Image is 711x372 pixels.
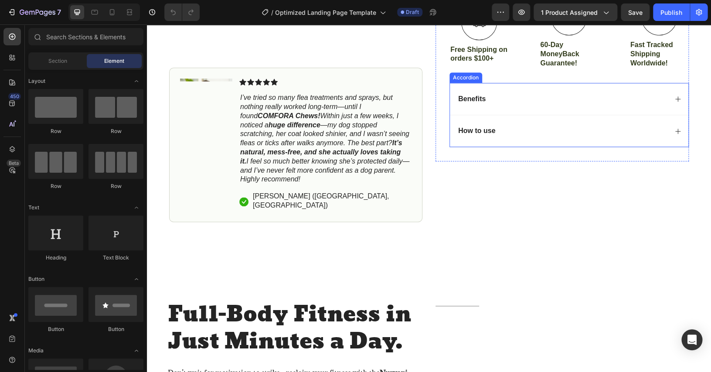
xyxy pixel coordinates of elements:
[48,57,67,65] span: Section
[311,70,339,79] p: Benefits
[104,57,124,65] span: Element
[20,276,276,332] h2: Full-Body Fitness in Just Minutes a Day.
[628,9,643,16] span: Save
[88,325,143,333] div: Button
[275,8,376,17] span: Optimized Landing Page Template
[271,8,273,17] span: /
[129,201,143,215] span: Toggle open
[88,182,143,190] div: Row
[660,8,682,17] div: Publish
[681,329,702,350] div: Open Intercom Messenger
[406,8,419,16] span: Draft
[541,8,598,17] span: 1 product assigned
[653,3,690,21] button: Publish
[129,272,143,286] span: Toggle open
[8,93,21,100] div: 450
[88,127,143,135] div: Row
[88,254,143,262] div: Text Block
[28,347,44,355] span: Media
[3,3,65,21] button: 7
[28,325,83,333] div: Button
[57,7,61,17] p: 7
[28,182,83,190] div: Row
[311,102,348,111] p: How to use
[129,74,143,88] span: Toggle open
[28,28,143,45] input: Search Sections & Elements
[147,24,711,372] iframe: Design area
[28,254,83,262] div: Heading
[621,3,650,21] button: Save
[304,49,333,57] div: Accordion
[534,3,617,21] button: 1 product assigned
[7,160,21,167] div: Beta
[28,275,44,283] span: Button
[164,3,200,21] div: Undo/Redo
[28,127,83,135] div: Row
[28,77,45,85] span: Layout
[28,204,39,212] span: Text
[129,344,143,358] span: Toggle open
